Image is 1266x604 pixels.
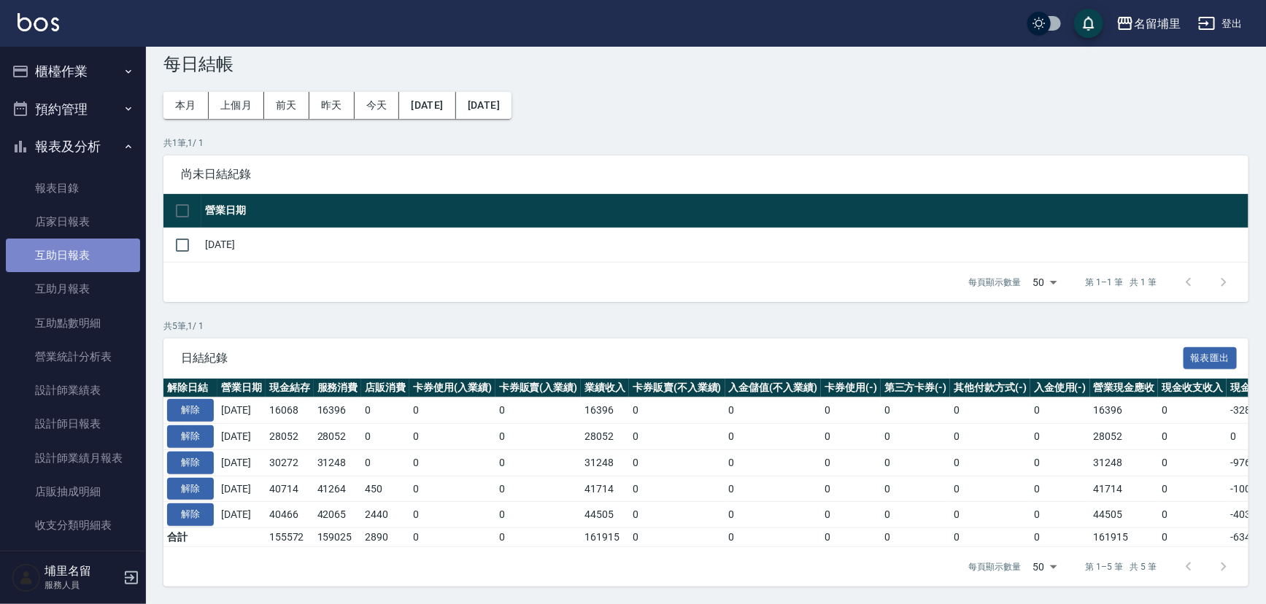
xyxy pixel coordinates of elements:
th: 現金收支收入 [1158,379,1227,398]
td: [DATE] [217,449,266,476]
td: 0 [950,476,1030,502]
th: 營業現金應收 [1090,379,1159,398]
button: 前天 [264,92,309,119]
button: 報表及分析 [6,128,140,166]
td: 16068 [266,398,314,424]
td: 161915 [1090,528,1159,547]
button: 今天 [355,92,400,119]
div: 50 [1027,547,1062,586]
img: Logo [18,13,59,31]
button: 櫃檯作業 [6,53,140,90]
td: 161915 [581,528,629,547]
th: 卡券販賣(入業績) [495,379,582,398]
td: 159025 [314,528,362,547]
p: 每頁顯示數量 [969,560,1022,573]
td: 0 [495,528,582,547]
span: 日結紀錄 [181,351,1184,365]
h3: 每日結帳 [163,54,1248,74]
button: [DATE] [399,92,455,119]
td: 0 [1030,449,1090,476]
p: 共 1 筆, 1 / 1 [163,136,1248,150]
th: 卡券販賣(不入業績) [629,379,725,398]
td: [DATE] [217,398,266,424]
div: 名留埔里 [1134,15,1181,33]
td: 41264 [314,476,362,502]
td: 0 [950,502,1030,528]
td: 0 [1030,398,1090,424]
td: 2890 [361,528,409,547]
p: 服務人員 [45,578,119,592]
td: 0 [1158,476,1227,502]
p: 第 1–5 筆 共 5 筆 [1086,560,1157,573]
td: 44505 [1090,502,1159,528]
p: 每頁顯示數量 [969,276,1022,289]
td: 0 [629,398,725,424]
th: 店販消費 [361,379,409,398]
a: 設計師日報表 [6,407,140,441]
a: 設計師業績月報表 [6,441,140,475]
td: 42065 [314,502,362,528]
th: 入金使用(-) [1030,379,1090,398]
a: 設計師業績表 [6,373,140,407]
th: 第三方卡券(-) [881,379,951,398]
td: 0 [409,424,495,450]
button: 解除 [167,452,214,474]
td: 40714 [266,476,314,502]
p: 第 1–1 筆 共 1 筆 [1086,276,1157,289]
td: 41714 [581,476,629,502]
button: 解除 [167,399,214,422]
td: 合計 [163,528,217,547]
td: 28052 [266,424,314,450]
td: [DATE] [217,424,266,450]
td: 0 [409,398,495,424]
td: 0 [881,398,951,424]
td: 0 [821,398,881,424]
a: 互助月報表 [6,272,140,306]
td: 2440 [361,502,409,528]
button: save [1074,9,1103,38]
td: 0 [629,502,725,528]
td: 31248 [314,449,362,476]
button: 解除 [167,503,214,526]
a: 店販抽成明細 [6,475,140,508]
td: 30272 [266,449,314,476]
td: 0 [629,476,725,502]
td: 41714 [1090,476,1159,502]
td: 0 [821,424,881,450]
button: 報表匯出 [1184,347,1238,370]
td: 0 [881,502,951,528]
td: 0 [495,476,582,502]
button: 名留埔里 [1111,9,1186,39]
td: 0 [725,398,822,424]
td: 0 [361,424,409,450]
td: [DATE] [201,228,1248,262]
td: 0 [725,502,822,528]
img: Person [12,563,41,592]
td: 0 [1030,502,1090,528]
td: 0 [1158,424,1227,450]
td: 0 [495,449,582,476]
a: 報表匯出 [1184,350,1238,364]
button: 預約管理 [6,90,140,128]
a: 收支分類明細表 [6,508,140,542]
td: 155572 [266,528,314,547]
button: 昨天 [309,92,355,119]
h5: 埔里名留 [45,564,119,578]
td: 28052 [581,424,629,450]
td: 0 [1030,528,1090,547]
td: 0 [1030,424,1090,450]
td: 16396 [314,398,362,424]
button: 上個月 [209,92,264,119]
button: [DATE] [456,92,512,119]
td: 0 [1158,528,1227,547]
td: [DATE] [217,502,266,528]
td: 28052 [1090,424,1159,450]
td: 0 [409,476,495,502]
td: 0 [1158,449,1227,476]
a: 互助點數明細 [6,306,140,340]
td: 44505 [581,502,629,528]
td: 0 [950,398,1030,424]
button: 客戶管理 [6,548,140,586]
td: 0 [950,424,1030,450]
th: 營業日期 [217,379,266,398]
